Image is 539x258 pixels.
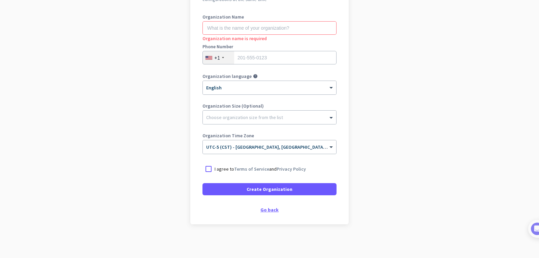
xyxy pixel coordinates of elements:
[202,183,337,195] button: Create Organization
[202,74,252,79] label: Organization language
[277,166,306,172] a: Privacy Policy
[234,166,269,172] a: Terms of Service
[247,186,292,193] span: Create Organization
[202,15,337,19] label: Organization Name
[214,54,220,61] div: +1
[202,51,337,64] input: 201-555-0123
[202,44,337,49] label: Phone Number
[202,133,337,138] label: Organization Time Zone
[202,104,337,108] label: Organization Size (Optional)
[202,207,337,212] div: Go back
[202,21,337,35] input: What is the name of your organization?
[253,74,258,79] i: help
[215,166,306,172] p: I agree to and
[202,35,267,41] span: Organization name is required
